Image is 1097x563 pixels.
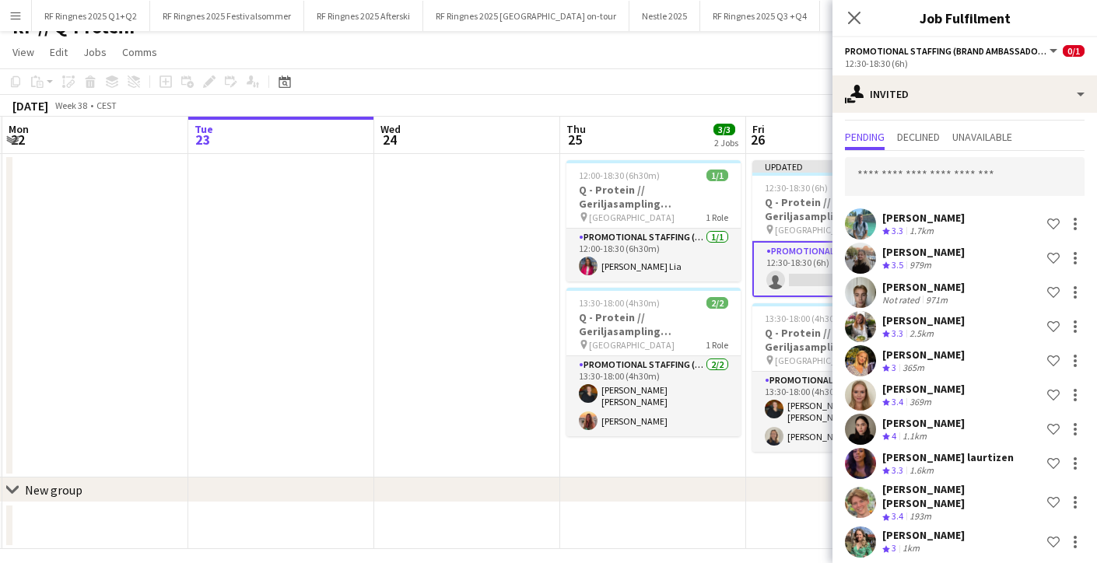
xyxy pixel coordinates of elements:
app-job-card: 12:00-18:30 (6h30m)1/1Q - Protein // Geriljasampling [GEOGRAPHIC_DATA] [GEOGRAPHIC_DATA]1 RolePro... [566,160,741,281]
div: [PERSON_NAME] [PERSON_NAME] [882,482,1041,510]
span: 3 [892,362,896,373]
h3: Q - Protein // Geriljasampling [GEOGRAPHIC_DATA] [752,326,927,354]
app-job-card: 13:30-18:00 (4h30m)2/2Q - Protein // Geriljasampling [GEOGRAPHIC_DATA] [GEOGRAPHIC_DATA]1 RolePro... [752,303,927,452]
div: 2 Jobs [714,137,738,149]
div: [PERSON_NAME] [882,245,965,259]
h3: Job Fulfilment [832,8,1097,28]
div: 365m [899,362,927,375]
a: View [6,42,40,62]
span: 3/3 [713,124,735,135]
span: [GEOGRAPHIC_DATA] [589,212,675,223]
button: RF Ringnes 2025 [GEOGRAPHIC_DATA] on-tour [423,1,629,31]
span: 3 [892,542,896,554]
span: 3.3 [892,327,903,339]
button: RF // Q-Protein [820,1,907,31]
app-job-card: Updated12:30-18:30 (6h)0/1Q - Protein // Geriljasampling [GEOGRAPHIC_DATA] [GEOGRAPHIC_DATA]1 Rol... [752,160,927,297]
span: Pending [845,131,885,142]
span: Mon [9,122,29,136]
div: [PERSON_NAME] [882,280,965,294]
span: Fri [752,122,765,136]
app-card-role: Promotional Staffing (Brand Ambassadors)2/213:30-18:00 (4h30m)[PERSON_NAME] [PERSON_NAME][PERSON_... [566,356,741,436]
span: Unavailable [952,131,1012,142]
div: 12:30-18:30 (6h) [845,58,1085,69]
div: [PERSON_NAME] [882,528,965,542]
div: [PERSON_NAME] [882,348,965,362]
span: 2/2 [706,297,728,309]
span: Declined [897,131,940,142]
div: [PERSON_NAME] [882,211,965,225]
span: Thu [566,122,586,136]
span: 25 [564,131,586,149]
button: Nestle 2025 [629,1,700,31]
span: Promotional Staffing (Brand Ambassadors) [845,45,1047,57]
span: 26 [750,131,765,149]
span: 3.5 [892,259,903,271]
div: [PERSON_NAME] [882,416,965,430]
div: 369m [906,396,934,409]
span: 1 Role [706,339,728,351]
span: 3.4 [892,396,903,407]
div: 1.6km [906,464,937,477]
span: Tue [195,122,213,136]
div: 2.5km [906,327,937,341]
span: 12:30-18:30 (6h) [765,182,828,194]
span: 13:30-18:00 (4h30m) [579,297,660,309]
button: RF Ringnes 2025 Q1+Q2 [32,1,150,31]
span: Comms [122,45,157,59]
app-card-role: Promotional Staffing (Brand Ambassadors)10I0/112:30-18:30 (6h) [752,241,927,297]
div: 1.1km [899,430,930,443]
div: 1km [899,542,923,555]
div: 1.7km [906,225,937,238]
div: 193m [906,510,934,523]
span: Wed [380,122,401,136]
a: Edit [44,42,74,62]
div: Updated [752,160,927,173]
app-job-card: 13:30-18:00 (4h30m)2/2Q - Protein // Geriljasampling [GEOGRAPHIC_DATA] [GEOGRAPHIC_DATA]1 RolePro... [566,288,741,436]
span: 4 [892,430,896,442]
span: Jobs [83,45,107,59]
div: Invited [832,75,1097,113]
span: 1 Role [706,212,728,223]
button: RF Ringnes 2025 Q3 +Q4 [700,1,820,31]
span: 1/1 [706,170,728,181]
span: [GEOGRAPHIC_DATA] [775,224,860,236]
span: 3.3 [892,225,903,236]
a: Jobs [77,42,113,62]
app-card-role: Promotional Staffing (Brand Ambassadors)2/213:30-18:00 (4h30m)[PERSON_NAME] [PERSON_NAME][PERSON_... [752,372,927,452]
span: 3.3 [892,464,903,476]
div: [DATE] [12,98,48,114]
span: [GEOGRAPHIC_DATA] [589,339,675,351]
a: Comms [116,42,163,62]
h3: Q - Protein // Geriljasampling [GEOGRAPHIC_DATA] [566,183,741,211]
span: 3.4 [892,510,903,522]
div: Not rated [882,294,923,306]
div: 971m [923,294,951,306]
span: View [12,45,34,59]
div: [PERSON_NAME] [882,313,965,327]
h3: Q - Protein // Geriljasampling [GEOGRAPHIC_DATA] [752,195,927,223]
span: 12:00-18:30 (6h30m) [579,170,660,181]
div: New group [25,482,82,498]
span: 23 [192,131,213,149]
div: CEST [96,100,117,111]
div: [PERSON_NAME] [882,382,965,396]
button: RF Ringnes 2025 Festivalsommer [150,1,304,31]
span: 0/1 [1063,45,1085,57]
span: Edit [50,45,68,59]
button: Promotional Staffing (Brand Ambassadors) [845,45,1060,57]
span: Week 38 [51,100,90,111]
div: 979m [906,259,934,272]
app-card-role: Promotional Staffing (Brand Ambassadors)1/112:00-18:30 (6h30m)[PERSON_NAME] Lia [566,229,741,281]
span: [GEOGRAPHIC_DATA] [775,355,860,366]
div: [PERSON_NAME] laurtizen [882,450,1014,464]
span: 24 [378,131,401,149]
span: 13:30-18:00 (4h30m) [765,313,846,324]
button: RF Ringnes 2025 Afterski [304,1,423,31]
h3: Q - Protein // Geriljasampling [GEOGRAPHIC_DATA] [566,310,741,338]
